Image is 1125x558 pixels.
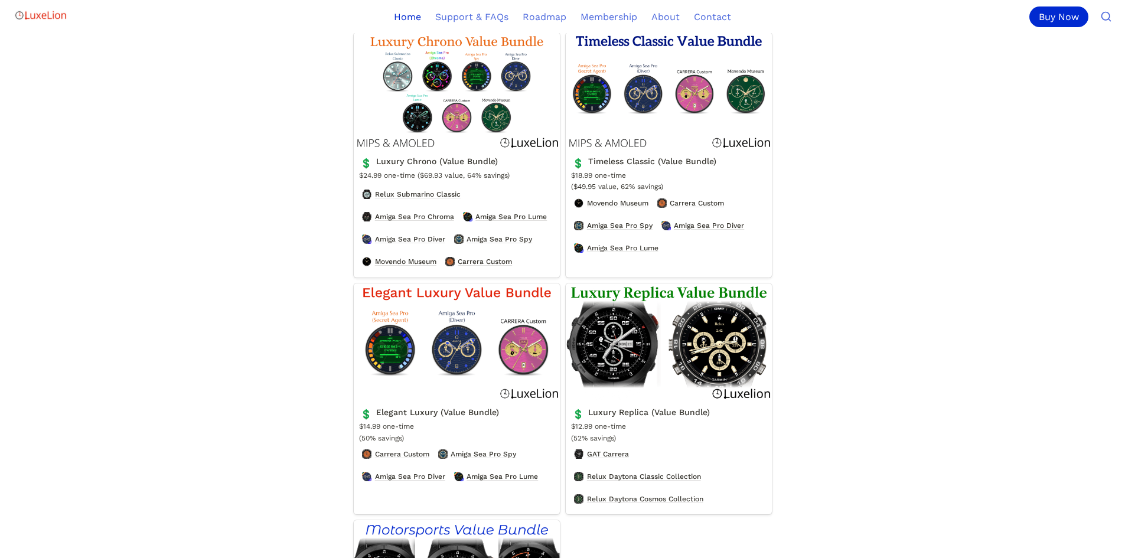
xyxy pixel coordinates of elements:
[14,4,67,27] img: Logo
[566,283,772,515] a: Luxury Replica (Value Bundle)
[1029,6,1093,27] a: Buy Now
[1029,6,1088,27] div: Buy Now
[566,32,772,278] a: Timeless Classic (Value Bundle)
[354,283,560,515] a: Elegant Luxury (Value Bundle)
[354,32,560,278] a: Luxury Chrono (Value Bundle)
